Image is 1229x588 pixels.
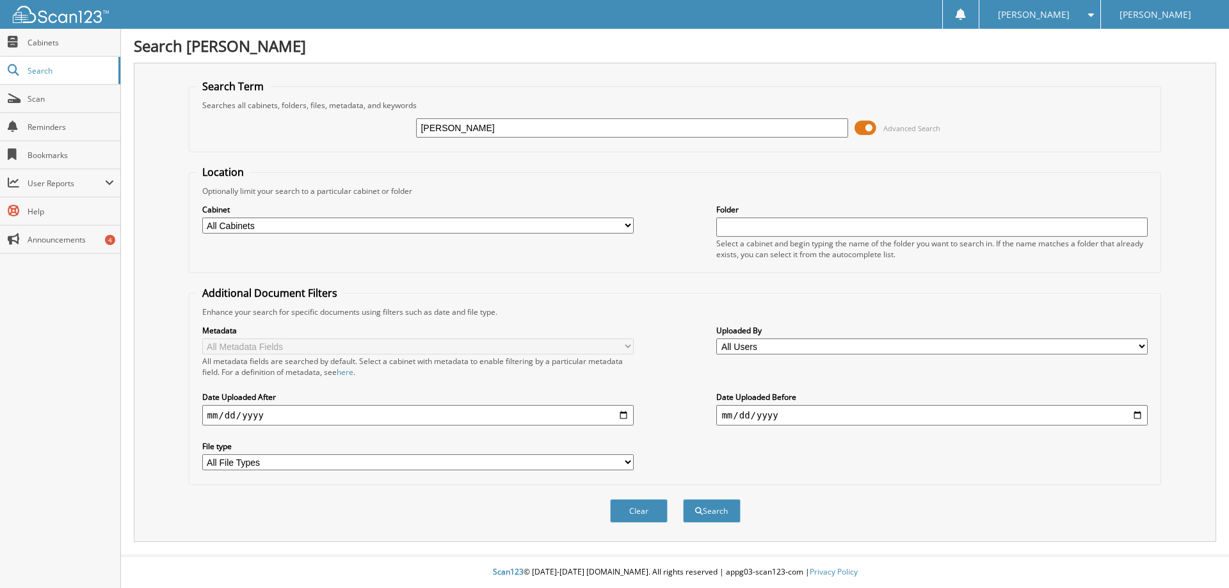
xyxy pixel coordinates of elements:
legend: Search Term [196,79,270,93]
span: [PERSON_NAME] [998,11,1070,19]
div: Optionally limit your search to a particular cabinet or folder [196,186,1155,196]
button: Clear [610,499,668,523]
label: Date Uploaded After [202,392,634,402]
span: Reminders [28,122,114,132]
span: Advanced Search [883,123,940,133]
span: User Reports [28,178,105,189]
span: Announcements [28,234,114,245]
div: Select a cabinet and begin typing the name of the folder you want to search in. If the name match... [716,238,1148,260]
a: here [337,367,353,377]
a: Privacy Policy [810,566,858,577]
span: Cabinets [28,37,114,48]
span: Scan [28,93,114,104]
input: end [716,405,1148,425]
legend: Location [196,165,250,179]
button: Search [683,499,741,523]
div: © [DATE]-[DATE] [DOMAIN_NAME]. All rights reserved | appg03-scan123-com | [121,557,1229,588]
input: start [202,405,634,425]
span: [PERSON_NAME] [1120,11,1191,19]
label: File type [202,441,634,452]
label: Uploaded By [716,325,1148,336]
legend: Additional Document Filters [196,286,344,300]
h1: Search [PERSON_NAME] [134,35,1216,56]
span: Help [28,206,114,217]
label: Cabinet [202,204,634,215]
label: Metadata [202,325,634,336]
img: scan123-logo-white.svg [13,6,109,23]
iframe: Chat Widget [1165,527,1229,588]
label: Folder [716,204,1148,215]
div: Searches all cabinets, folders, files, metadata, and keywords [196,100,1155,111]
span: Scan123 [493,566,524,577]
span: Search [28,65,112,76]
div: 4 [105,235,115,245]
label: Date Uploaded Before [716,392,1148,402]
div: All metadata fields are searched by default. Select a cabinet with metadata to enable filtering b... [202,356,634,377]
div: Enhance your search for specific documents using filters such as date and file type. [196,306,1155,317]
span: Bookmarks [28,150,114,161]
